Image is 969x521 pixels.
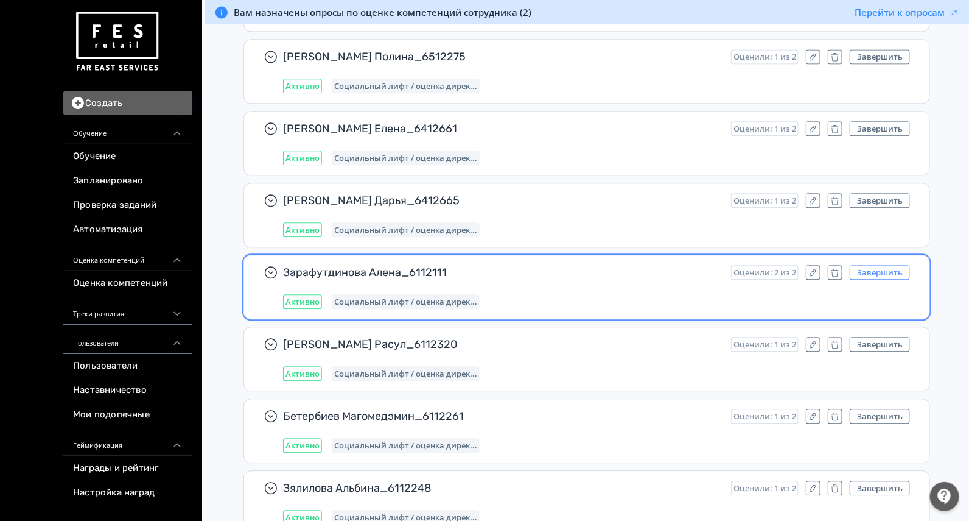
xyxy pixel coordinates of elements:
span: [PERSON_NAME] Елена_6412661 [283,121,721,136]
span: Активно [285,81,320,91]
img: https://files.teachbase.ru/system/account/57463/logo/medium-936fc5084dd2c598f50a98b9cbe0469a.png [73,7,161,76]
span: Социальный лифт / оценка директора магазина [334,81,477,91]
span: Активно [285,441,320,450]
a: Автоматизация [63,218,192,242]
button: Завершить [850,409,910,424]
span: Оценили: 1 из 2 [733,339,796,349]
button: Завершить [850,481,910,495]
span: Вам назначены опросы по оценке компетенций сотрудника (2) [234,6,531,18]
span: [PERSON_NAME] Полина_6512275 [283,49,721,64]
a: Наставничество [63,378,192,403]
a: Обучение [63,144,192,169]
button: Завершить [850,337,910,352]
span: Зарафутдинова Алена_6112111 [283,265,721,280]
div: Оценка компетенций [63,242,192,271]
div: Пользователи [63,325,192,354]
a: Запланировано [63,169,192,193]
button: Завершить [850,193,910,208]
a: Пользователи [63,354,192,378]
a: Мои подопечные [63,403,192,427]
span: Оценили: 1 из 2 [733,196,796,205]
span: Активно [285,369,320,378]
div: Обучение [63,115,192,144]
span: Оценили: 1 из 2 [733,483,796,493]
span: Социальный лифт / оценка директора магазина [334,153,477,163]
span: Оценили: 1 из 2 [733,52,796,62]
span: Активно [285,153,320,163]
a: Проверка заданий [63,193,192,218]
div: Треки развития [63,296,192,325]
span: Социальный лифт / оценка директора магазина [334,441,477,450]
button: Завершить [850,49,910,64]
span: Активно [285,225,320,235]
span: [PERSON_NAME] Расул_6112320 [283,337,721,352]
a: Оценка компетенций [63,271,192,296]
span: Социальный лифт / оценка директора магазина [334,225,477,235]
span: Оценили: 2 из 2 [733,268,796,277]
a: Награды и рейтинг [63,456,192,481]
button: Перейти к опросам [855,6,959,18]
button: Создать [63,91,192,115]
span: Бетербиев Магомедэмин_6112261 [283,409,721,424]
div: Геймификация [63,427,192,456]
span: Активно [285,297,320,307]
button: Завершить [850,265,910,280]
span: Социальный лифт / оценка директора магазина [334,297,477,307]
span: Социальный лифт / оценка директора магазина [334,369,477,378]
span: Зялилова Альбина_6112248 [283,481,721,495]
span: Оценили: 1 из 2 [733,411,796,421]
span: [PERSON_NAME] Дарья_6412665 [283,193,721,208]
button: Завершить [850,121,910,136]
a: Настройка наград [63,481,192,505]
span: Оценили: 1 из 2 [733,124,796,133]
